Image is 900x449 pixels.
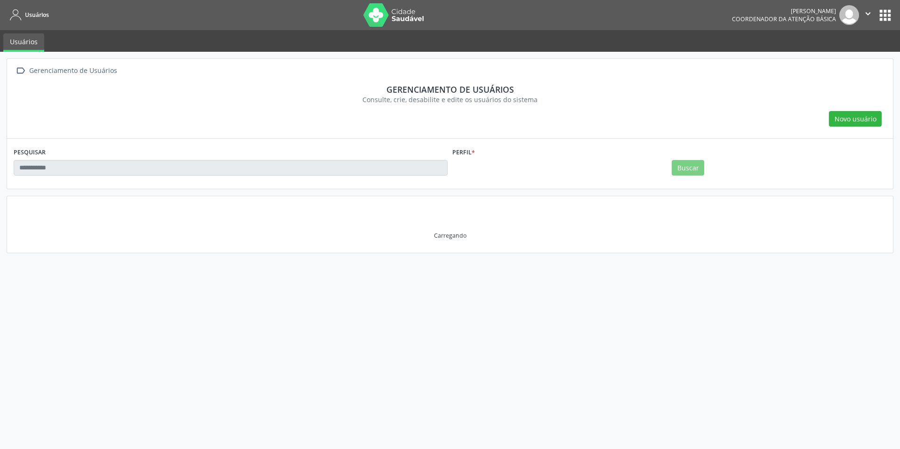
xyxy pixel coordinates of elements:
i:  [863,8,873,19]
img: img [839,5,859,25]
span: Usuários [25,11,49,19]
div: Gerenciamento de Usuários [27,64,119,78]
div: Gerenciamento de usuários [20,84,880,95]
a:  Gerenciamento de Usuários [14,64,119,78]
button: Novo usuário [829,111,882,127]
a: Usuários [3,33,44,52]
a: Usuários [7,7,49,23]
button:  [859,5,877,25]
div: Consulte, crie, desabilite e edite os usuários do sistema [20,95,880,104]
button: Buscar [672,160,704,176]
i:  [14,64,27,78]
div: Carregando [434,232,466,240]
button: apps [877,7,893,24]
div: [PERSON_NAME] [732,7,836,15]
label: Perfil [452,145,475,160]
label: PESQUISAR [14,145,46,160]
span: Coordenador da Atenção Básica [732,15,836,23]
span: Novo usuário [835,114,876,124]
